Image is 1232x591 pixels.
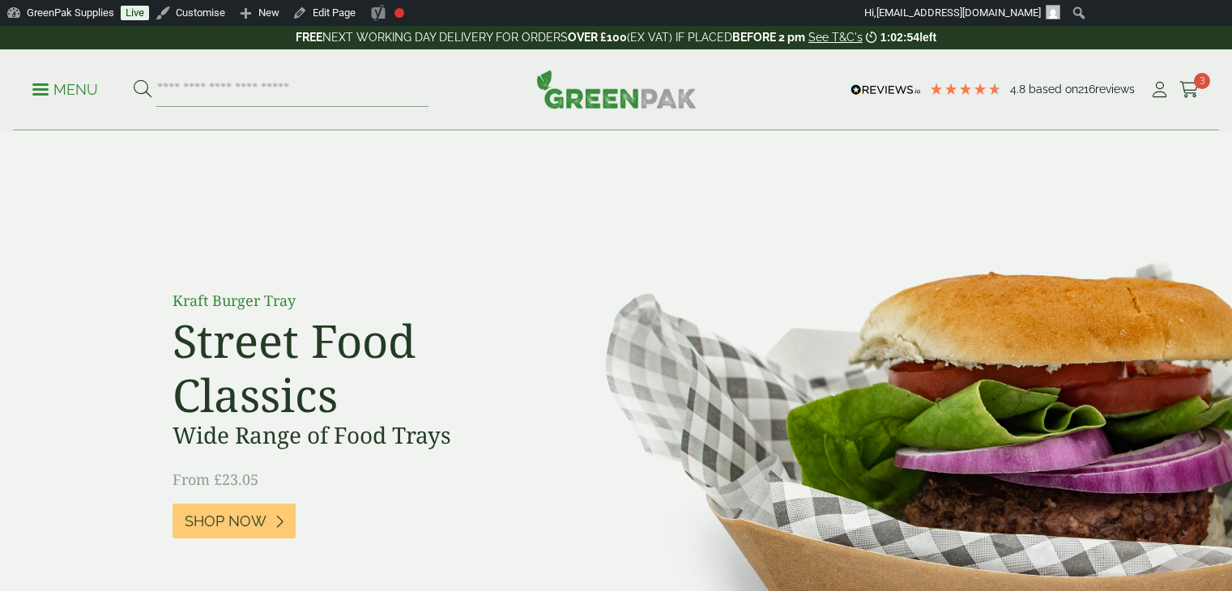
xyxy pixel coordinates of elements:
[568,31,627,44] strong: OVER £100
[1194,73,1210,89] span: 3
[173,290,537,312] p: Kraft Burger Tray
[32,80,98,96] a: Menu
[929,82,1002,96] div: 4.79 Stars
[296,31,322,44] strong: FREE
[1078,83,1095,96] span: 216
[1010,83,1029,96] span: 4.8
[121,6,149,20] a: Live
[173,313,537,422] h2: Street Food Classics
[173,504,296,538] a: Shop Now
[1149,82,1170,98] i: My Account
[394,8,404,18] div: Focus keyphrase not set
[173,422,537,449] h3: Wide Range of Food Trays
[1179,78,1200,102] a: 3
[32,80,98,100] p: Menu
[880,31,919,44] span: 1:02:54
[173,470,258,489] span: From £23.05
[808,31,863,44] a: See T&C's
[185,512,266,530] span: Shop Now
[732,31,805,44] strong: BEFORE 2 pm
[876,6,1041,19] span: [EMAIL_ADDRESS][DOMAIN_NAME]
[536,70,697,108] img: GreenPak Supplies
[919,31,936,44] span: left
[850,84,921,96] img: REVIEWS.io
[1179,82,1200,98] i: Cart
[1029,83,1078,96] span: Based on
[1095,83,1135,96] span: reviews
